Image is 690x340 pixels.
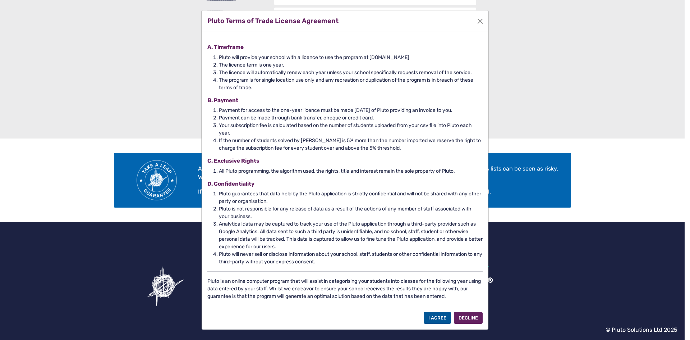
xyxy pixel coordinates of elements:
div: I Agree [424,312,451,324]
li: Payment can be made through bank transfer, cheque or credit card. [219,114,483,122]
li: Pluto is not responsible for any release of data as a result of the actions of any member of staf... [219,205,483,220]
div: Decline [454,312,483,324]
li: Payment for access to the one-year licence must be made [DATE] of Pluto providing an invoice to you. [219,106,483,114]
h4: A. Timeframe [207,44,483,50]
li: The program is for single location use only and any recreation or duplication of the program is i... [219,76,483,91]
div: Pluto is an online computer program that will assist in categorising your students into classes f... [207,11,483,300]
h4: D. Confidentiality [207,181,483,187]
li: If the number of students solved by [PERSON_NAME] is 5% more than the number imported we reserve ... [219,137,483,152]
h4: C. Exclusive Rights [207,158,483,164]
li: Analytical data may be captured to track your use of the Pluto application through a third-party ... [219,220,483,250]
li: The licence will automatically renew each year unless your school specifically requests removal o... [219,69,483,76]
h2: Pluto Terms of Trade License Agreement [207,16,339,26]
li: Pluto will never sell or disclose information about your school, staff, students or other confide... [219,250,483,266]
h4: B. Payment [207,97,483,104]
li: Your subscription fee is calculated based on the number of students uploaded from your csv file i... [219,122,483,137]
li: Pluto guarantees that data held by the Pluto application is strictly confidential and will not be... [219,190,483,205]
li: All Pluto programming, the algorithm used, the rights, title and interest remain the sole propert... [219,167,483,175]
li: Pluto will provide your school with a licence to use the program at [DOMAIN_NAME] [219,54,483,61]
button: Close [475,16,486,27]
li: The licence term is one year. [219,61,483,69]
